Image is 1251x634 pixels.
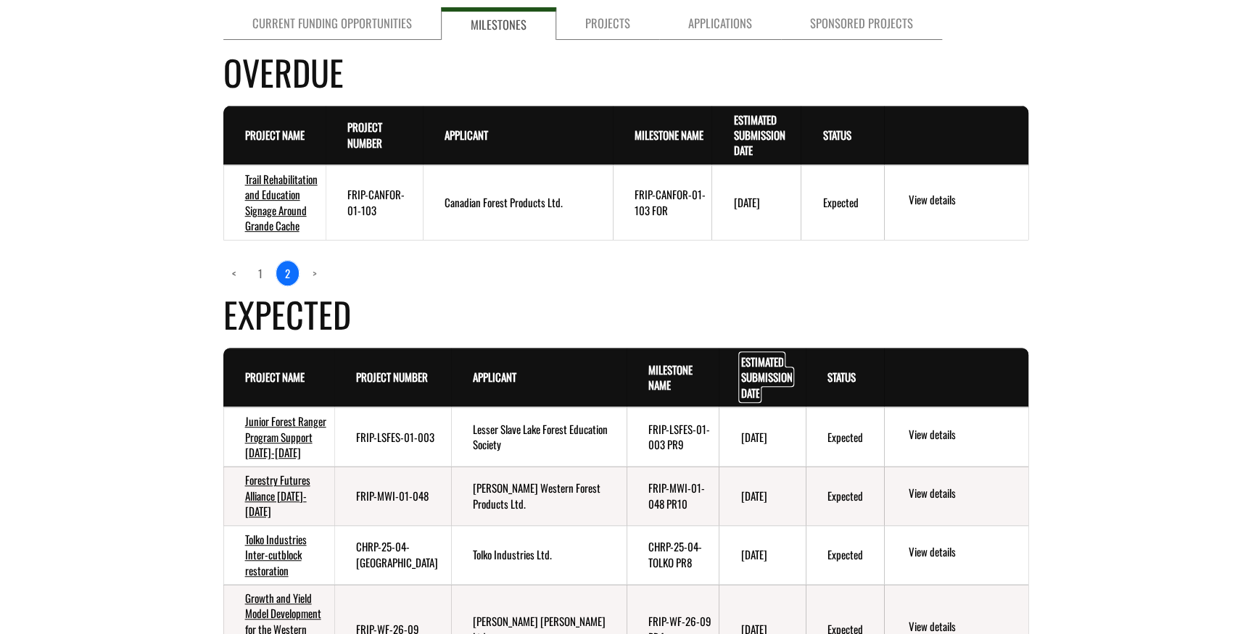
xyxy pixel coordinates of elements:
[334,525,452,584] td: CHRP-25-04-TOLKO
[423,165,613,240] td: Canadian Forest Products Ltd.
[223,407,334,467] td: Junior Forest Ranger Program Support 2024-2029
[740,429,767,445] time: [DATE]
[740,488,767,504] time: [DATE]
[451,467,627,525] td: Millar Western Forest Products Ltd.
[908,485,1022,503] a: View details
[347,119,382,150] a: Project Number
[908,192,1022,209] a: View details
[781,7,942,40] a: Sponsored Projects
[635,127,703,143] a: Milestone Name
[627,525,719,584] td: CHRP-25-04-TOLKO PR8
[245,531,307,578] a: Tolko Industries Inter-cutblock restoration
[806,525,885,584] td: Expected
[223,288,1028,340] h4: Expected
[223,525,334,584] td: Tolko Industries Inter-cutblock restoration
[733,194,759,210] time: [DATE]
[326,165,423,240] td: FRIP-CANFOR-01-103
[627,467,719,525] td: FRIP-MWI-01-048 PR10
[245,472,310,519] a: Forestry Futures Alliance [DATE]-[DATE]
[740,354,792,401] a: Estimated Submission Date
[451,525,627,584] td: Tolko Industries Ltd.
[245,127,305,143] a: Project Name
[806,467,885,525] td: Expected
[556,7,659,40] a: Projects
[223,46,1028,98] h4: Overdue
[659,7,781,40] a: Applications
[711,165,801,240] td: 8/14/2024
[719,467,805,525] td: 8/30/2028
[884,467,1028,525] td: action menu
[441,7,556,40] a: Milestones
[827,369,856,385] a: Status
[908,544,1022,562] a: View details
[451,407,627,467] td: Lesser Slave Lake Forest Education Society
[473,369,516,385] a: Applicant
[334,467,452,525] td: FRIP-MWI-01-048
[806,407,885,467] td: Expected
[719,407,805,467] td: 9/14/2028
[223,467,334,525] td: Forestry Futures Alliance 2022-2026
[276,260,300,286] a: 2
[245,413,326,460] a: Junior Forest Ranger Program Support [DATE]-[DATE]
[733,112,785,159] a: Estimated Submission Date
[245,171,318,233] a: Trail Rehabilitation and Education Signage Around Grande Cache
[801,165,884,240] td: Expected
[249,261,271,285] a: page 1
[223,7,441,40] a: Current Funding Opportunities
[884,106,1028,165] th: Actions
[884,348,1028,407] th: Actions
[648,362,693,393] a: Milestone Name
[613,165,711,240] td: FRIP-CANFOR-01-103 FOR
[356,369,428,385] a: Project Number
[304,261,326,285] a: Next page
[334,407,452,467] td: FRIP-LSFES-01-003
[719,525,805,584] td: 8/30/2028
[245,369,305,385] a: Project Name
[223,165,326,240] td: Trail Rehabilitation and Education Signage Around Grande Cache
[445,127,488,143] a: Applicant
[908,427,1022,444] a: View details
[822,127,851,143] a: Status
[884,407,1028,467] td: action menu
[627,407,719,467] td: FRIP-LSFES-01-003 PR9
[884,525,1028,584] td: action menu
[884,165,1028,240] td: action menu
[223,261,245,285] a: Previous page
[740,546,767,562] time: [DATE]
